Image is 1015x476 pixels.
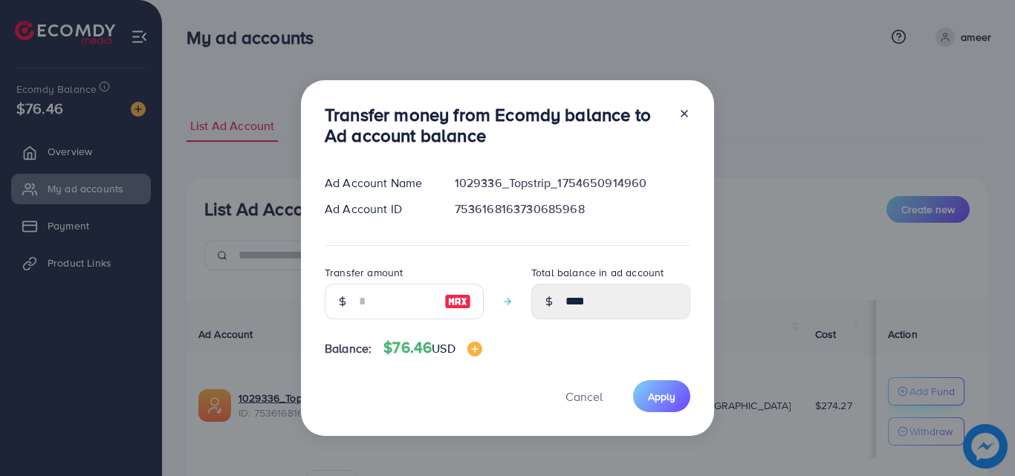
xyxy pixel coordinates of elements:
div: Ad Account Name [313,175,443,192]
label: Total balance in ad account [531,265,664,280]
div: 1029336_Topstrip_1754650914960 [443,175,702,192]
button: Apply [633,380,690,412]
button: Cancel [547,380,621,412]
h3: Transfer money from Ecomdy balance to Ad account balance [325,104,667,147]
img: image [444,293,471,310]
label: Transfer amount [325,265,403,280]
h4: $76.46 [383,339,481,357]
img: image [467,342,482,356]
div: 7536168163730685968 [443,200,702,218]
span: Apply [648,389,675,404]
span: Cancel [565,388,603,405]
span: USD [432,340,455,356]
span: Balance: [325,340,372,357]
div: Ad Account ID [313,200,443,218]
